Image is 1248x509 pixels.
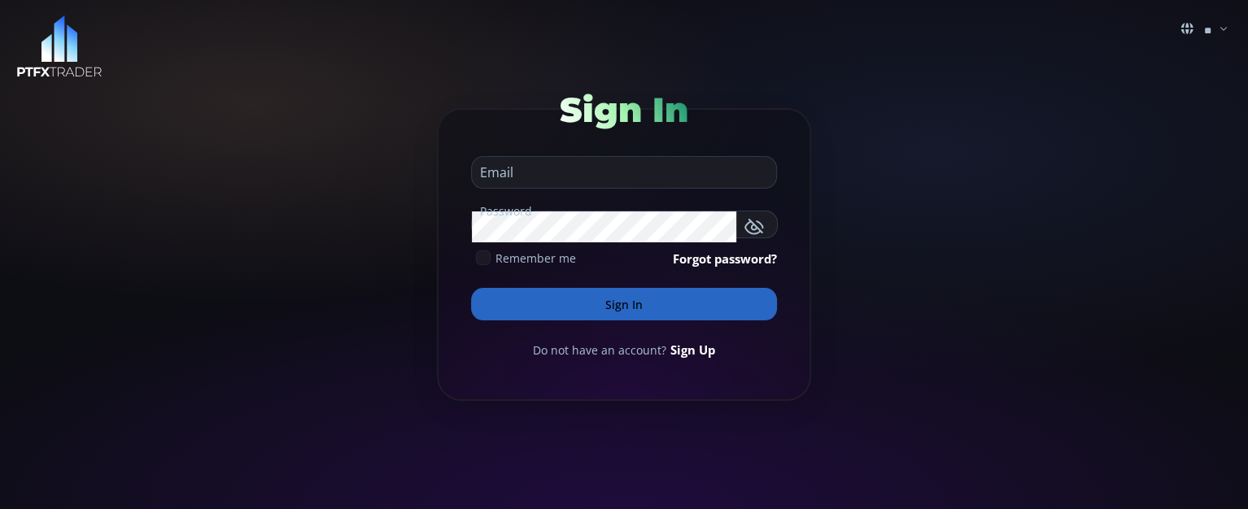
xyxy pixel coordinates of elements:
span: Remember me [495,250,576,267]
img: LOGO [16,15,103,78]
div: Do not have an account? [471,341,777,359]
span: Sign In [560,89,688,131]
a: Sign Up [670,341,715,359]
button: Sign In [471,288,777,320]
a: Forgot password? [673,250,777,268]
